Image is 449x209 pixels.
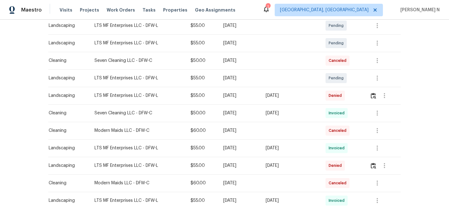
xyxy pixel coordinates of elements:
[223,22,256,29] div: [DATE]
[280,7,369,13] span: [GEOGRAPHIC_DATA], [GEOGRAPHIC_DATA]
[266,92,316,99] div: [DATE]
[191,75,214,81] div: $55.00
[329,92,344,99] span: Denied
[191,180,214,186] div: $60.00
[94,197,181,204] div: LTS MF Enterprises LLC - DFW-L
[223,92,256,99] div: [DATE]
[370,158,377,173] button: Review Icon
[371,93,376,99] img: Review Icon
[223,40,256,46] div: [DATE]
[266,162,316,169] div: [DATE]
[329,197,347,204] span: Invoiced
[80,7,99,13] span: Projects
[371,163,376,169] img: Review Icon
[329,162,344,169] span: Denied
[191,197,214,204] div: $55.00
[329,145,347,151] span: Invoiced
[49,162,84,169] div: Landscaping
[329,180,349,186] span: Canceled
[191,162,214,169] div: $55.00
[223,197,256,204] div: [DATE]
[223,180,256,186] div: [DATE]
[163,7,187,13] span: Properties
[370,88,377,103] button: Review Icon
[49,180,84,186] div: Cleaning
[266,110,316,116] div: [DATE]
[191,22,214,29] div: $55.00
[49,145,84,151] div: Landscaping
[49,110,84,116] div: Cleaning
[49,197,84,204] div: Landscaping
[94,92,181,99] div: LTS MF Enterprises LLC - DFW-L
[49,22,84,29] div: Landscaping
[223,75,256,81] div: [DATE]
[191,145,214,151] div: $55.00
[94,180,181,186] div: Modern Maids LLC - DFW-C
[191,92,214,99] div: $55.00
[49,92,84,99] div: Landscaping
[191,57,214,64] div: $50.00
[49,57,84,64] div: Cleaning
[329,40,346,46] span: Pending
[49,40,84,46] div: Landscaping
[191,40,214,46] div: $55.00
[94,75,181,81] div: LTS MF Enterprises LLC - DFW-L
[94,145,181,151] div: LTS MF Enterprises LLC - DFW-L
[60,7,72,13] span: Visits
[94,40,181,46] div: LTS MF Enterprises LLC - DFW-L
[266,197,316,204] div: [DATE]
[94,110,181,116] div: Seven Cleaning LLC - DFW-C
[49,75,84,81] div: Landscaping
[223,162,256,169] div: [DATE]
[329,110,347,116] span: Invoiced
[329,22,346,29] span: Pending
[266,4,270,10] div: 1
[266,145,316,151] div: [DATE]
[329,75,346,81] span: Pending
[195,7,235,13] span: Geo Assignments
[49,127,84,134] div: Cleaning
[191,110,214,116] div: $50.00
[329,57,349,64] span: Canceled
[329,127,349,134] span: Canceled
[223,57,256,64] div: [DATE]
[21,7,42,13] span: Maestro
[94,127,181,134] div: Modern Maids LLC - DFW-C
[223,145,256,151] div: [DATE]
[191,127,214,134] div: $60.00
[94,162,181,169] div: LTS MF Enterprises LLC - DFW-L
[94,22,181,29] div: LTS MF Enterprises LLC - DFW-L
[398,7,440,13] span: [PERSON_NAME] N
[223,110,256,116] div: [DATE]
[223,127,256,134] div: [DATE]
[94,57,181,64] div: Seven Cleaning LLC - DFW-C
[107,7,135,13] span: Work Orders
[142,8,156,12] span: Tasks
